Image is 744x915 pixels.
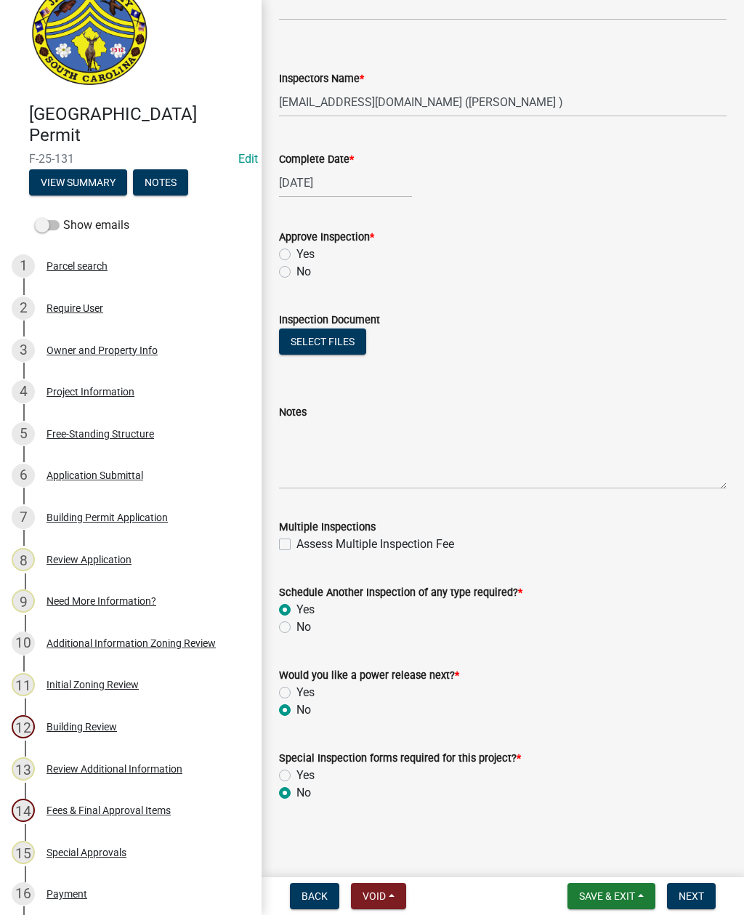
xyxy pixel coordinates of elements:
label: No [296,784,311,802]
div: 8 [12,548,35,571]
label: Schedule Another Inspection of any type required? [279,588,522,598]
label: No [296,618,311,636]
button: View Summary [29,169,127,196]
div: 1 [12,254,35,278]
div: Free-Standing Structure [46,429,154,439]
div: Payment [46,889,87,899]
div: Review Additional Information [46,764,182,774]
label: Inspectors Name [279,74,364,84]
div: Application Submittal [46,470,143,480]
wm-modal-confirm: Notes [133,177,188,189]
label: Approve Inspection [279,233,374,243]
div: Special Approvals [46,847,126,858]
label: Would you like a power release next? [279,671,459,681]
div: 10 [12,632,35,655]
div: Project Information [46,387,134,397]
span: Back [302,890,328,902]
div: 15 [12,841,35,864]
label: Complete Date [279,155,354,165]
button: Back [290,883,339,909]
div: 4 [12,380,35,403]
label: Inspection Document [279,315,380,326]
button: Save & Exit [567,883,655,909]
div: Initial Zoning Review [46,680,139,690]
label: Notes [279,408,307,418]
button: Void [351,883,406,909]
label: Yes [296,601,315,618]
label: Yes [296,767,315,784]
div: 12 [12,715,35,738]
div: 7 [12,506,35,529]
div: Need More Information? [46,596,156,606]
label: Assess Multiple Inspection Fee [296,536,454,553]
span: Next [679,890,704,902]
div: 6 [12,464,35,487]
label: Yes [296,684,315,701]
div: 3 [12,339,35,362]
label: Yes [296,246,315,263]
button: Next [667,883,716,909]
span: Void [363,890,386,902]
label: Multiple Inspections [279,523,376,533]
wm-modal-confirm: Edit Application Number [238,152,258,166]
div: 11 [12,673,35,696]
div: Fees & Final Approval Items [46,805,171,815]
div: 9 [12,589,35,613]
span: Save & Exit [579,890,635,902]
div: Owner and Property Info [46,345,158,355]
div: Parcel search [46,261,108,271]
input: mm/dd/yyyy [279,168,412,198]
div: 13 [12,757,35,781]
label: Special Inspection forms required for this project? [279,754,521,764]
div: 16 [12,882,35,906]
div: Additional Information Zoning Review [46,638,216,648]
h4: [GEOGRAPHIC_DATA] Permit [29,104,250,146]
div: Review Application [46,555,132,565]
label: No [296,263,311,281]
a: Edit [238,152,258,166]
button: Notes [133,169,188,196]
wm-modal-confirm: Summary [29,177,127,189]
label: No [296,701,311,719]
div: Require User [46,303,103,313]
button: Select files [279,328,366,355]
div: Building Permit Application [46,512,168,523]
div: 5 [12,422,35,446]
div: Building Review [46,722,117,732]
div: 2 [12,297,35,320]
span: F-25-131 [29,152,232,166]
div: 14 [12,799,35,822]
label: Show emails [35,217,129,234]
